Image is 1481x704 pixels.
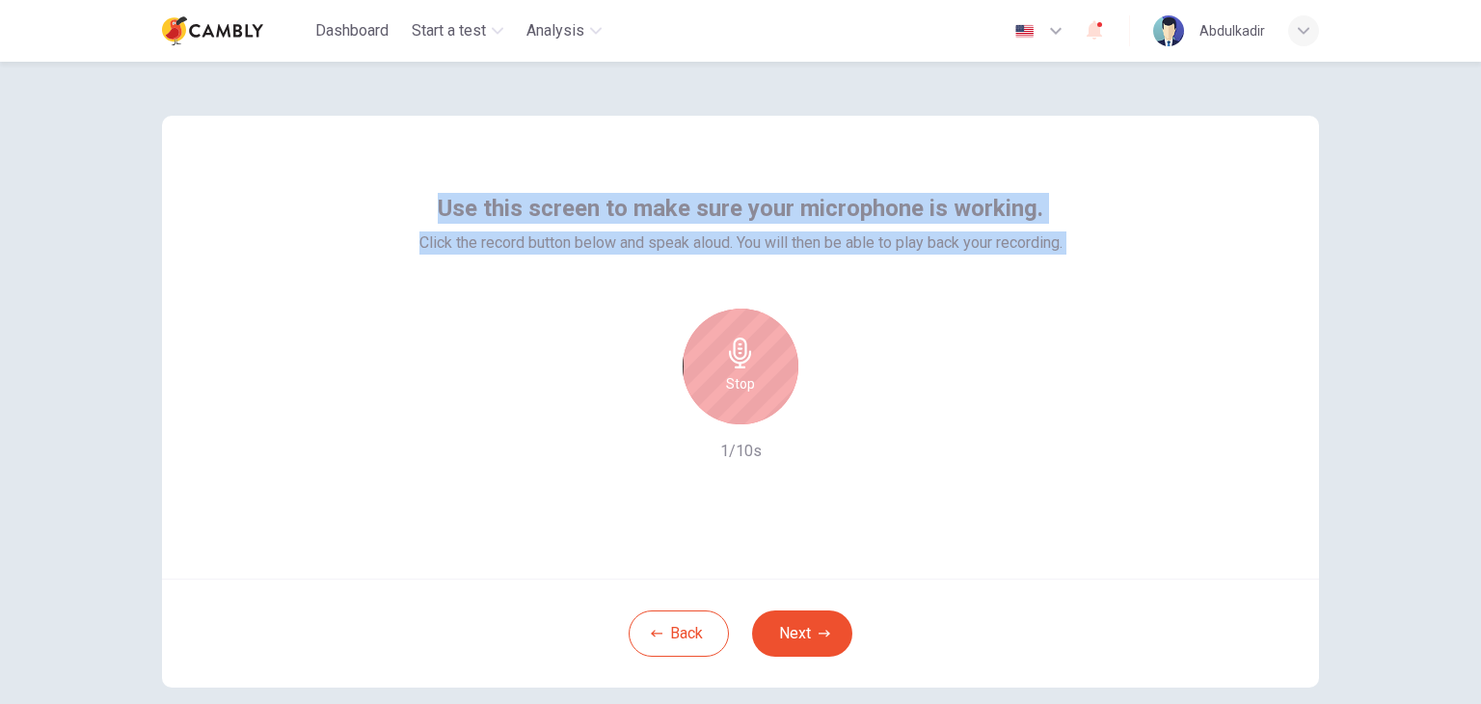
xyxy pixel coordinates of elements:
h6: 1/10s [720,440,762,463]
span: Start a test [412,19,486,42]
h6: Stop [726,372,755,395]
span: Click the record button below and speak aloud. You will then be able to play back your recording. [419,231,1063,255]
button: Back [629,610,729,657]
img: Cambly logo [162,12,263,50]
a: Cambly logo [162,12,308,50]
button: Analysis [519,14,609,48]
span: Use this screen to make sure your microphone is working. [438,193,1043,224]
div: Abdulkadir [1199,19,1265,42]
button: Next [752,610,852,657]
img: en [1012,24,1037,39]
span: Dashboard [315,19,389,42]
span: Analysis [526,19,584,42]
button: Stop [683,309,798,424]
button: Start a test [404,14,511,48]
img: Profile picture [1153,15,1184,46]
button: Dashboard [308,14,396,48]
